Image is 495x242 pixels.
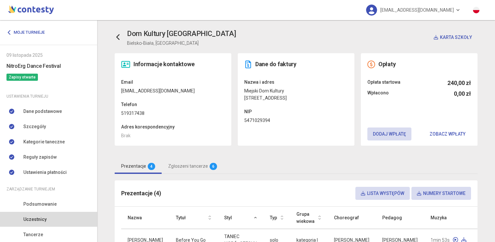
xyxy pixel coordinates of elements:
[244,117,348,124] dd: 5471029394
[255,61,296,67] span: Dane do faktury
[121,207,169,229] th: Nazwa
[447,79,471,88] h5: 240,00 zł
[121,190,161,197] span: Prezentacje (4)
[218,207,263,229] th: Styl
[23,216,47,223] span: Uczestnicy
[115,159,162,174] a: Prezentacje4
[121,101,225,108] dt: Telefon
[380,3,454,17] span: [EMAIL_ADDRESS][DOMAIN_NAME]
[127,28,236,40] h3: Dom Kultury [GEOGRAPHIC_DATA]
[169,207,218,229] th: Tytuł
[23,108,62,115] span: Dane podstawowe
[424,207,473,229] th: Muzyka
[121,123,225,130] dt: Adres korespondencyjny
[6,186,55,193] span: Zarządzanie turniejem
[244,94,348,102] dd: [STREET_ADDRESS]
[424,127,471,140] button: Zobacz wpłaty
[428,31,478,44] button: Karta szkoły
[23,169,67,176] span: Ustawienia płatności
[121,79,225,86] dt: Email
[148,163,155,170] span: 4
[23,153,57,161] span: Reguły zapisów
[6,52,91,59] div: 09 listopada 2025
[23,231,43,238] span: Tancerze
[367,127,411,140] button: Dodaj wpłatę
[6,62,91,70] h6: NitroErg Dance Festival
[244,87,348,94] dd: Miejski Dom Kultury
[244,108,348,115] dt: NIP
[244,60,252,68] img: invoice
[162,159,224,174] a: Zgłoszeni tancerze6
[6,74,38,81] span: Zapisy otwarte
[411,187,471,200] button: Numery startowe
[121,132,225,139] dd: Brak
[23,138,65,145] span: Kategorie taneczne
[367,79,400,88] span: Opłata startowa
[376,207,424,229] th: Pedagog
[210,163,217,170] span: 6
[121,60,130,68] img: contact
[121,110,225,117] dd: 519317438
[23,200,57,208] span: Podsumowanie
[328,207,376,229] th: Choreograf
[244,79,348,86] dt: Nazwa i adres
[355,187,410,200] button: Lista występów
[23,123,46,130] span: Szczegóły
[290,207,328,229] th: Grupa wiekowa
[263,207,290,229] th: Typ
[378,61,396,67] span: Opłaty
[367,89,389,98] span: Wpłacono
[454,89,471,98] h5: 0,00 zł
[367,60,375,68] img: money
[6,27,50,38] a: Moje turnieje
[133,61,194,67] span: Informacje kontaktowe
[6,93,91,100] div: Ustawienia turnieju
[121,87,225,94] dd: [EMAIL_ADDRESS][DOMAIN_NAME]
[127,40,236,47] p: Bielsko-Biała, [GEOGRAPHIC_DATA]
